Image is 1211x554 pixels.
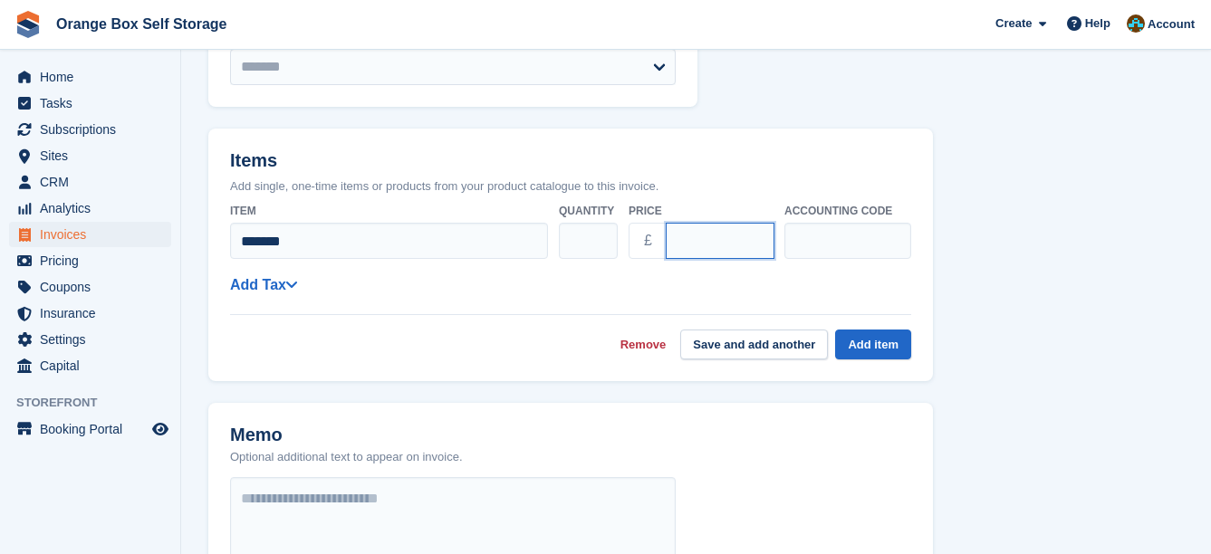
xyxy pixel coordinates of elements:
[9,143,171,168] a: menu
[230,425,463,445] h2: Memo
[9,117,171,142] a: menu
[40,301,149,326] span: Insurance
[40,169,149,195] span: CRM
[9,353,171,378] a: menu
[1085,14,1110,33] span: Help
[629,203,774,219] label: Price
[620,336,667,354] a: Remove
[9,91,171,116] a: menu
[149,418,171,440] a: Preview store
[40,91,149,116] span: Tasks
[40,222,149,247] span: Invoices
[559,203,618,219] label: Quantity
[40,64,149,90] span: Home
[9,222,171,247] a: menu
[9,64,171,90] a: menu
[995,14,1032,33] span: Create
[9,248,171,273] a: menu
[230,203,548,219] label: Item
[230,150,911,175] h2: Items
[40,143,149,168] span: Sites
[230,448,463,466] p: Optional additional text to appear on invoice.
[14,11,42,38] img: stora-icon-8386f47178a22dfd0bd8f6a31ec36ba5ce8667c1dd55bd0f319d3a0aa187defe.svg
[40,117,149,142] span: Subscriptions
[9,301,171,326] a: menu
[16,394,180,412] span: Storefront
[40,327,149,352] span: Settings
[40,248,149,273] span: Pricing
[835,330,911,359] button: Add item
[40,196,149,221] span: Analytics
[40,416,149,442] span: Booking Portal
[9,327,171,352] a: menu
[9,274,171,300] a: menu
[9,169,171,195] a: menu
[1127,14,1145,33] img: Mike
[9,416,171,442] a: menu
[784,203,911,219] label: Accounting code
[49,9,235,39] a: Orange Box Self Storage
[9,196,171,221] a: menu
[680,330,828,359] button: Save and add another
[40,274,149,300] span: Coupons
[230,177,911,196] p: Add single, one-time items or products from your product catalogue to this invoice.
[230,277,297,292] a: Add Tax
[1148,15,1195,33] span: Account
[40,353,149,378] span: Capital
